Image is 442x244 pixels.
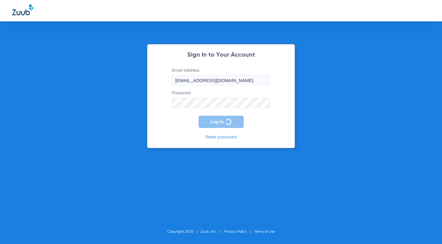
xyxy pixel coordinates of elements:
[254,230,275,234] a: Terms of Use
[172,75,270,85] input: Email address
[211,119,224,124] span: Log In
[224,230,247,234] a: Privacy Policy
[172,90,270,108] label: Password
[205,135,237,139] a: Reset password
[163,52,279,58] h2: Sign In to Your Account
[411,215,442,244] iframe: Chat Widget
[167,229,200,235] li: Copyright 2025
[199,116,244,128] button: Log In
[200,229,224,235] li: Zuub, Inc.
[172,98,270,108] input: Password
[172,67,270,85] label: Email address
[12,5,33,15] img: Zuub Logo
